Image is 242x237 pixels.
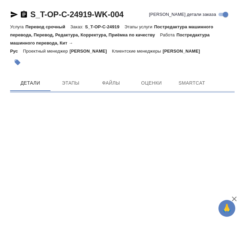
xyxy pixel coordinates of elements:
p: Услуга [10,24,25,29]
p: Постредактура машинного перевода, Кит → Рус [10,32,210,54]
span: [PERSON_NAME] детали заказа [149,11,216,18]
button: Скопировать ссылку [20,10,28,19]
button: Добавить тэг [10,55,25,70]
p: [PERSON_NAME] [70,49,112,54]
span: Файлы [95,79,127,87]
p: Этапы услуги [125,24,154,29]
button: Скопировать ссылку для ЯМессенджера [10,10,18,19]
p: S_T-OP-C-24919 [85,24,124,29]
span: SmartCat [176,79,208,87]
a: S_T-OP-C-24919-WK-004 [30,10,124,19]
p: [PERSON_NAME] [163,49,205,54]
span: Этапы [55,79,87,87]
p: Клиентские менеджеры [112,49,163,54]
p: Перевод срочный [25,24,70,29]
span: Оценки [135,79,168,87]
span: 🙏 [221,201,233,215]
p: Проектный менеджер [23,49,69,54]
span: Детали [14,79,46,87]
p: Заказ: [70,24,85,29]
p: Работа [160,32,177,37]
button: 🙏 [218,200,235,217]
